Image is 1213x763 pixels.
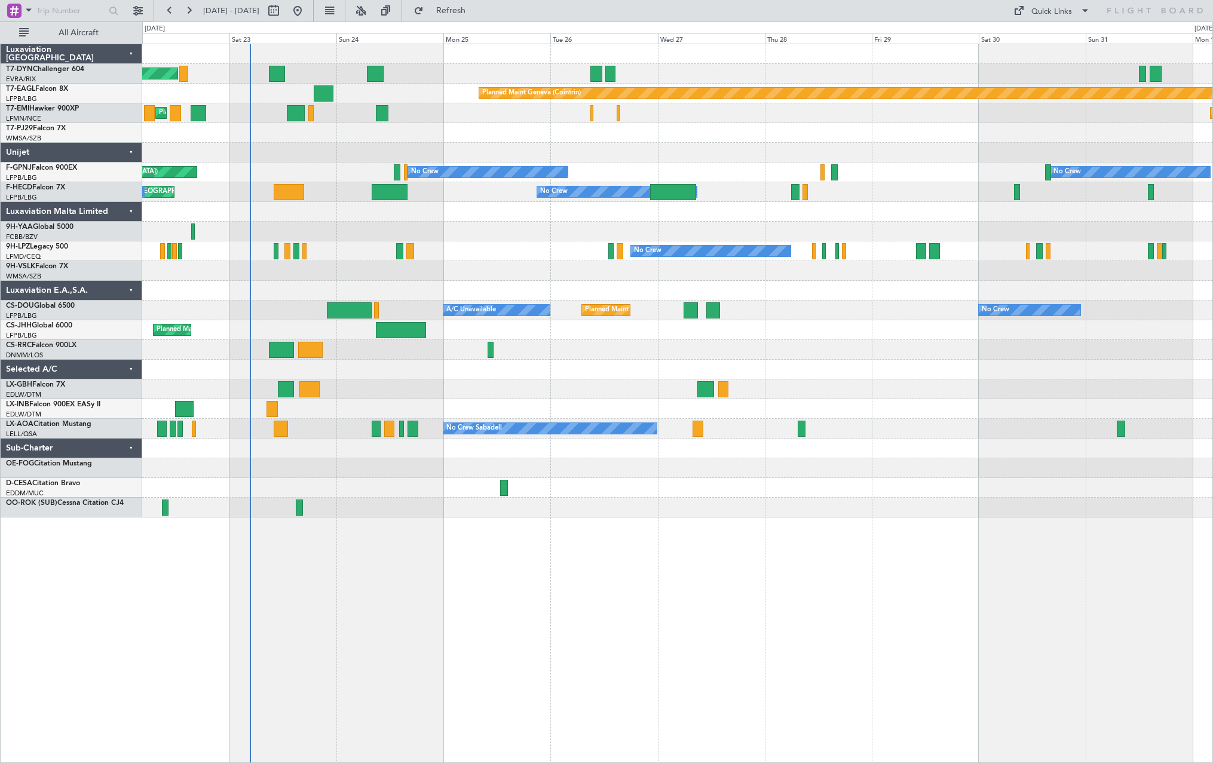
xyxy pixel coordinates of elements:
a: CS-JHHGlobal 6000 [6,322,72,329]
span: OE-FOG [6,460,34,467]
div: No Crew Sabadell [446,419,502,437]
a: CS-DOUGlobal 6500 [6,302,75,310]
a: CS-RRCFalcon 900LX [6,342,76,349]
span: F-GPNJ [6,164,32,171]
div: Fri 22 [122,33,229,44]
span: [DATE] - [DATE] [203,5,259,16]
span: LX-AOA [6,421,33,428]
a: EVRA/RIX [6,75,36,84]
a: LFMN/NCE [6,114,41,123]
span: 9H-YAA [6,223,33,231]
a: 9H-LPZLegacy 500 [6,243,68,250]
div: Mon 25 [443,33,550,44]
div: Planned Maint [GEOGRAPHIC_DATA] ([GEOGRAPHIC_DATA]) [585,301,773,319]
a: T7-EMIHawker 900XP [6,105,79,112]
a: LFMD/CEQ [6,252,41,261]
a: D-CESACitation Bravo [6,480,80,487]
div: Sat 30 [979,33,1086,44]
button: Quick Links [1007,1,1096,20]
a: LFPB/LBG [6,331,37,340]
a: FCBB/BZV [6,232,38,241]
a: DNMM/LOS [6,351,43,360]
span: T7-EMI [6,105,29,112]
div: Tue 26 [550,33,657,44]
a: WMSA/SZB [6,134,41,143]
div: Sun 31 [1086,33,1193,44]
a: 9H-YAAGlobal 5000 [6,223,73,231]
a: LX-AOACitation Mustang [6,421,91,428]
a: F-HECDFalcon 7X [6,184,65,191]
div: Fri 29 [872,33,979,44]
input: Trip Number [36,2,105,20]
a: LELL/QSA [6,430,37,439]
a: WMSA/SZB [6,272,41,281]
a: T7-EAGLFalcon 8X [6,85,68,93]
a: OO-ROK (SUB)Cessna Citation CJ4 [6,500,124,507]
a: 9H-VSLKFalcon 7X [6,263,68,270]
span: Refresh [426,7,476,15]
div: No Crew [634,242,661,260]
div: No Crew [982,301,1009,319]
span: CS-DOU [6,302,34,310]
a: LFPB/LBG [6,193,37,202]
span: F-HECD [6,184,32,191]
span: T7-PJ29 [6,125,33,132]
span: 9H-LPZ [6,243,30,250]
a: OE-FOGCitation Mustang [6,460,92,467]
div: [DATE] [145,24,165,34]
div: No Crew [411,163,439,181]
a: EDDM/MUC [6,489,44,498]
span: CS-RRC [6,342,32,349]
span: LX-INB [6,401,29,408]
span: 9H-VSLK [6,263,35,270]
span: LX-GBH [6,381,32,388]
span: D-CESA [6,480,32,487]
span: All Aircraft [31,29,126,37]
a: LX-INBFalcon 900EX EASy II [6,401,100,408]
div: A/C Unavailable [446,301,496,319]
span: T7-EAGL [6,85,35,93]
div: Thu 28 [765,33,872,44]
span: T7-DYN [6,66,33,73]
div: Sat 23 [229,33,336,44]
button: Refresh [408,1,480,20]
button: All Aircraft [13,23,130,42]
a: EDLW/DTM [6,390,41,399]
a: LX-GBHFalcon 7X [6,381,65,388]
a: LFPB/LBG [6,94,37,103]
a: LFPB/LBG [6,311,37,320]
div: No Crew [540,183,568,201]
div: Planned Maint Geneva (Cointrin) [482,84,581,102]
div: Planned Maint [GEOGRAPHIC_DATA] ([GEOGRAPHIC_DATA]) [157,321,345,339]
span: OO-ROK (SUB) [6,500,57,507]
span: CS-JHH [6,322,32,329]
a: LFPB/LBG [6,173,37,182]
a: T7-DYNChallenger 604 [6,66,84,73]
div: Planned Maint Chester [159,104,228,122]
div: Quick Links [1031,6,1072,18]
div: Wed 27 [658,33,765,44]
a: EDLW/DTM [6,410,41,419]
a: F-GPNJFalcon 900EX [6,164,77,171]
a: T7-PJ29Falcon 7X [6,125,66,132]
div: Sun 24 [336,33,443,44]
div: No Crew [1053,163,1081,181]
